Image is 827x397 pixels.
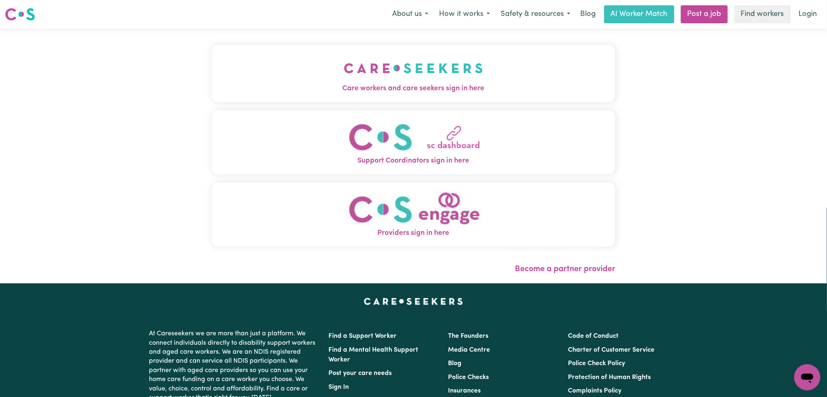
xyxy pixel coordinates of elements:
a: Sign In [329,384,349,390]
a: Charter of Customer Service [568,347,654,353]
a: Post a job [681,5,728,23]
a: Careseekers home page [364,298,463,305]
button: Support Coordinators sign in here [212,110,616,174]
a: Police Checks [448,374,489,381]
span: Providers sign in here [212,228,616,239]
button: Care workers and care seekers sign in here [212,45,616,102]
button: How it works [434,6,495,23]
img: Careseekers logo [5,7,35,22]
a: Protection of Human Rights [568,374,651,381]
a: Complaints Policy [568,388,621,394]
button: About us [387,6,434,23]
a: Code of Conduct [568,333,619,339]
button: Providers sign in here [212,183,616,247]
a: Find workers [734,5,791,23]
a: Become a partner provider [515,265,615,273]
span: Care workers and care seekers sign in here [212,83,616,94]
iframe: Button to launch messaging window [794,364,820,390]
a: Police Check Policy [568,360,625,367]
a: Blog [576,5,601,23]
span: Support Coordinators sign in here [212,156,616,166]
a: Find a Support Worker [329,333,397,339]
a: Insurances [448,388,481,394]
a: Find a Mental Health Support Worker [329,347,419,363]
a: AI Worker Match [604,5,674,23]
a: Post your care needs [329,370,392,377]
a: Careseekers logo [5,5,35,24]
a: Blog [448,360,462,367]
a: The Founders [448,333,489,339]
a: Media Centre [448,347,490,353]
a: Login [794,5,822,23]
button: Safety & resources [495,6,576,23]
